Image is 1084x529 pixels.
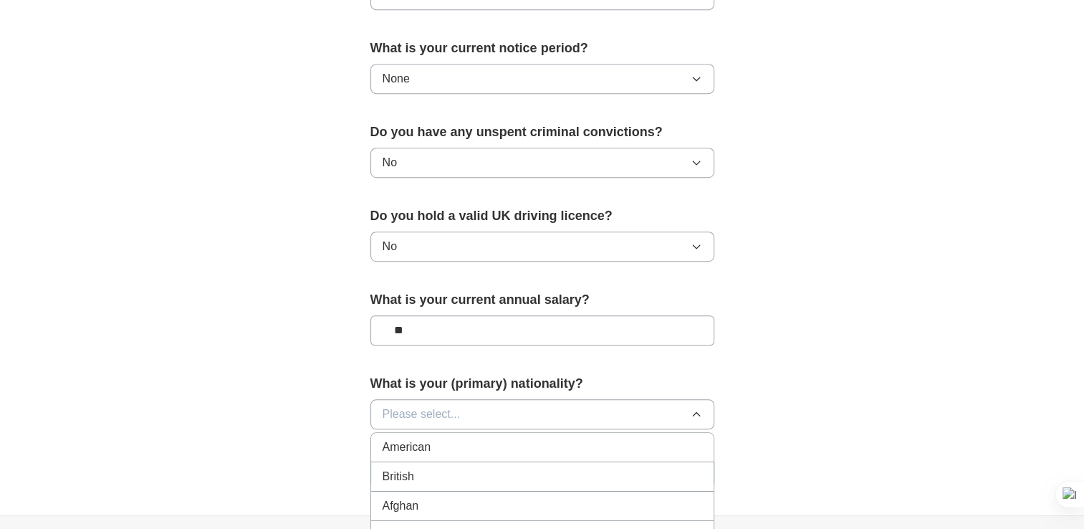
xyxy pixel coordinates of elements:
span: British [383,468,414,485]
label: What is your current notice period? [370,39,714,58]
span: None [383,70,410,87]
button: No [370,148,714,178]
label: Do you have any unspent criminal convictions? [370,123,714,142]
span: No [383,238,397,255]
span: Afghan [383,497,419,515]
span: American [383,439,431,456]
span: No [383,154,397,171]
button: Please select... [370,399,714,429]
button: No [370,232,714,262]
button: None [370,64,714,94]
label: What is your (primary) nationality? [370,374,714,394]
label: Do you hold a valid UK driving licence? [370,206,714,226]
span: Please select... [383,406,461,423]
label: What is your current annual salary? [370,290,714,310]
